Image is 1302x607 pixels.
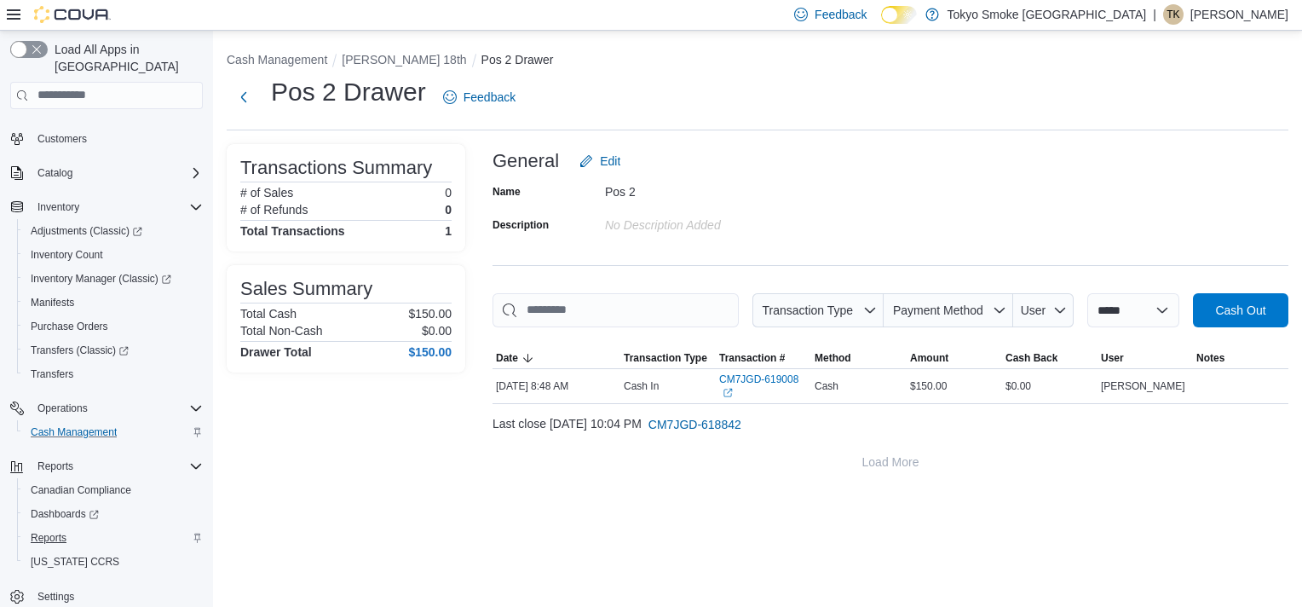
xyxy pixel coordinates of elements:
h1: Pos 2 Drawer [271,75,426,109]
input: This is a search bar. As you type, the results lower in the page will automatically filter. [493,293,739,327]
div: Last close [DATE] 10:04 PM [493,408,1288,442]
nav: An example of EuiBreadcrumbs [227,51,1288,72]
span: Canadian Compliance [24,480,203,500]
a: Feedback [436,80,522,114]
button: Manifests [17,291,210,315]
h4: Drawer Total [240,345,312,359]
span: Transfers (Classic) [24,340,203,361]
span: Dashboards [24,504,203,524]
a: CM7JGD-619008External link [719,373,808,400]
a: Customers [31,129,94,149]
span: Manifests [31,296,74,309]
a: Inventory Manager (Classic) [17,267,210,291]
p: $0.00 [422,324,452,338]
a: Transfers (Classic) [24,340,135,361]
span: Cash Out [1215,302,1265,319]
label: Description [493,218,549,232]
p: Cash In [624,379,659,393]
h3: Transactions Summary [240,158,432,178]
a: Dashboards [17,502,210,526]
button: Catalog [3,161,210,185]
span: Payment Method [893,303,983,317]
button: Operations [3,396,210,420]
h6: # of Refunds [240,203,308,217]
button: Purchase Orders [17,315,210,338]
span: Manifests [24,292,203,313]
span: Date [496,351,518,365]
h6: # of Sales [240,186,293,199]
span: Feedback [464,89,516,106]
span: Transaction # [719,351,785,365]
button: Canadian Compliance [17,478,210,502]
button: Inventory Count [17,243,210,267]
a: Reports [24,528,73,548]
a: Adjustments (Classic) [17,219,210,243]
span: Reports [31,456,203,477]
span: Edit [600,153,620,170]
span: Inventory Count [31,248,103,262]
a: Canadian Compliance [24,480,138,500]
button: Cash Management [17,420,210,444]
p: 0 [445,186,452,199]
span: Adjustments (Classic) [31,224,142,238]
span: Settings [37,590,74,604]
h3: General [493,151,559,171]
span: Inventory [31,197,203,217]
span: Inventory Manager (Classic) [24,269,203,289]
div: $0.00 [1002,376,1097,396]
a: [US_STATE] CCRS [24,552,126,572]
button: [PERSON_NAME] 18th [342,53,466,66]
img: Cova [34,6,111,23]
span: Dashboards [31,507,99,521]
p: $150.00 [408,307,452,321]
span: User [1101,351,1124,365]
span: Washington CCRS [24,552,203,572]
button: Inventory [31,197,86,217]
span: [US_STATE] CCRS [31,555,119,569]
a: Transfers [24,364,80,384]
span: Cash [815,379,838,393]
button: Pos 2 Drawer [481,53,554,66]
h4: $150.00 [408,345,452,359]
span: Purchase Orders [31,320,108,333]
span: Catalog [37,166,72,180]
span: Purchase Orders [24,316,203,337]
button: Reports [31,456,80,477]
button: Cash Back [1002,348,1097,368]
span: Inventory Manager (Classic) [31,272,171,286]
button: Transaction # [716,348,811,368]
button: Amount [907,348,1002,368]
span: Operations [31,398,203,419]
span: Dark Mode [881,24,882,25]
span: Transfers [24,364,203,384]
span: TK [1167,4,1179,25]
span: Amount [910,351,948,365]
p: [PERSON_NAME] [1190,4,1288,25]
span: [PERSON_NAME] [1101,379,1185,393]
span: Transaction Type [624,351,707,365]
div: Pos 2 [605,178,833,199]
span: Cash Back [1005,351,1057,365]
span: Catalog [31,163,203,183]
span: Settings [31,586,203,607]
a: Settings [31,587,81,607]
div: [DATE] 8:48 AM [493,376,620,396]
button: Transaction Type [752,293,884,327]
h6: Total Cash [240,307,297,321]
button: Notes [1193,348,1288,368]
span: Transaction Type [762,303,853,317]
svg: External link [723,388,733,398]
p: 0 [445,203,452,217]
a: Inventory Count [24,245,110,265]
a: Purchase Orders [24,316,115,337]
span: $150.00 [910,379,947,393]
h6: Total Non-Cash [240,324,323,338]
span: Cash Management [31,425,117,439]
h4: Total Transactions [240,224,345,238]
button: Edit [573,144,627,178]
span: Reports [31,531,66,545]
button: Catalog [31,163,79,183]
span: Notes [1196,351,1224,365]
span: Feedback [815,6,867,23]
a: Dashboards [24,504,106,524]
